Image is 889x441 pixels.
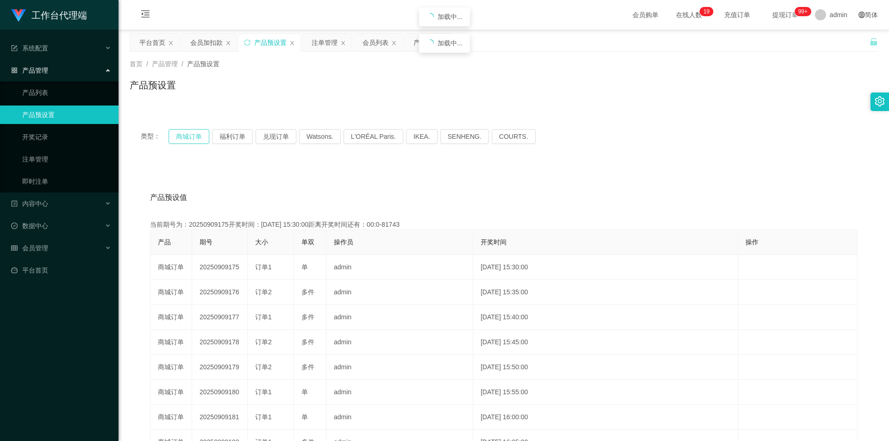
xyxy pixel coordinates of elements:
td: 20250909179 [192,355,248,380]
td: admin [326,255,473,280]
a: 即时注单 [22,172,111,191]
span: 类型： [141,129,169,144]
td: [DATE] 16:00:00 [473,405,738,430]
button: SENHENG. [440,129,489,144]
td: 商城订单 [150,330,192,355]
td: 商城订单 [150,380,192,405]
td: 20250909175 [192,255,248,280]
i: 图标: sync [244,39,250,46]
div: 注单管理 [312,34,338,51]
a: 开奖记录 [22,128,111,146]
td: 商城订单 [150,280,192,305]
td: admin [326,355,473,380]
span: 多件 [301,288,314,296]
button: IKEA. [406,129,438,144]
div: 平台首页 [139,34,165,51]
span: 订单1 [255,313,272,321]
button: 福利订单 [212,129,253,144]
i: 图标: setting [875,96,885,106]
div: 会员加扣款 [190,34,223,51]
td: 商城订单 [150,255,192,280]
span: 订单2 [255,338,272,346]
span: 加载中... [438,13,463,20]
i: 图标: close [391,40,397,46]
span: 单双 [301,238,314,246]
i: 图标: appstore-o [11,67,18,74]
td: 商城订单 [150,355,192,380]
a: 产品预设置 [22,106,111,124]
span: 提现订单 [768,12,803,18]
td: [DATE] 15:50:00 [473,355,738,380]
i: 图标: table [11,245,18,251]
span: 单 [301,413,308,421]
span: / [146,60,148,68]
img: logo.9652507e.png [11,9,26,22]
span: 多件 [301,338,314,346]
span: 订单2 [255,363,272,371]
span: 在线人数 [671,12,707,18]
td: 商城订单 [150,305,192,330]
td: admin [326,305,473,330]
h1: 工作台代理端 [31,0,87,30]
td: [DATE] 15:55:00 [473,380,738,405]
sup: 1124 [795,7,811,16]
span: 内容中心 [11,200,48,207]
button: COURTS. [492,129,536,144]
i: 图标: profile [11,200,18,207]
button: 兑现订单 [256,129,296,144]
button: Watsons. [299,129,341,144]
div: 产品预设置 [254,34,287,51]
td: 20250909178 [192,330,248,355]
span: 期号 [200,238,213,246]
td: 20250909176 [192,280,248,305]
sup: 19 [700,7,713,16]
span: 单 [301,388,308,396]
i: 图标: close [340,40,346,46]
i: icon: loading [426,39,434,47]
span: 大小 [255,238,268,246]
td: admin [326,280,473,305]
i: 图标: close [168,40,174,46]
span: 产品 [158,238,171,246]
span: 产品管理 [152,60,178,68]
i: 图标: close [289,40,295,46]
p: 9 [707,7,710,16]
span: 多件 [301,363,314,371]
button: L'ORÉAL Paris. [344,129,403,144]
td: 商城订单 [150,405,192,430]
span: 产品预设值 [150,192,187,203]
i: icon: loading [426,13,434,20]
span: 产品管理 [11,67,48,74]
span: 会员管理 [11,244,48,252]
span: 数据中心 [11,222,48,230]
span: 订单1 [255,413,272,421]
td: [DATE] 15:35:00 [473,280,738,305]
td: [DATE] 15:45:00 [473,330,738,355]
p: 1 [703,7,707,16]
a: 图标: dashboard平台首页 [11,261,111,280]
h1: 产品预设置 [130,78,176,92]
span: 多件 [301,313,314,321]
i: 图标: check-circle-o [11,223,18,229]
i: 图标: unlock [870,37,878,46]
i: 图标: menu-fold [130,0,161,30]
span: 订单2 [255,288,272,296]
a: 产品列表 [22,83,111,102]
a: 注单管理 [22,150,111,168]
span: 操作 [745,238,758,246]
div: 会员列表 [363,34,388,51]
td: [DATE] 15:40:00 [473,305,738,330]
td: [DATE] 15:30:00 [473,255,738,280]
span: 加载中... [438,39,463,47]
span: / [182,60,183,68]
i: 图标: close [225,40,231,46]
td: 20250909177 [192,305,248,330]
button: 商城订单 [169,129,209,144]
td: admin [326,330,473,355]
div: 产品列表 [413,34,439,51]
span: 订单1 [255,388,272,396]
td: admin [326,380,473,405]
div: 当前期号为：20250909175开奖时间：[DATE] 15:30:00距离开奖时间还有：00:0-81743 [150,220,858,230]
td: 20250909181 [192,405,248,430]
span: 订单1 [255,263,272,271]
